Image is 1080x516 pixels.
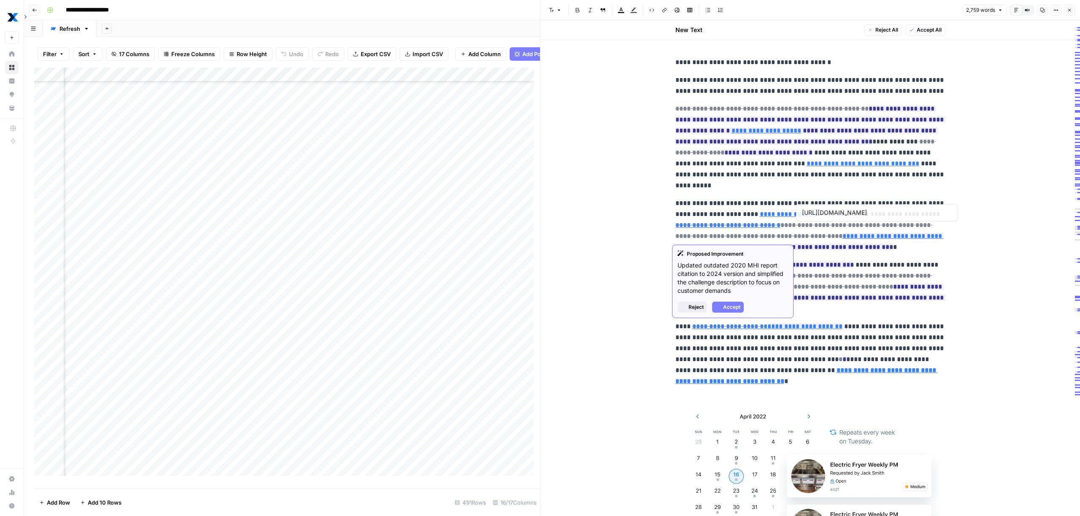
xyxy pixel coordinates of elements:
span: Undo [289,50,303,58]
div: Refresh [59,24,80,33]
a: Your Data [5,101,19,115]
span: Add 10 Rows [88,498,121,507]
span: Redo [325,50,339,58]
span: Sort [78,50,89,58]
a: Usage [5,486,19,499]
button: Add Row [34,496,75,509]
a: Home [5,47,19,61]
img: MaintainX Logo [5,10,20,25]
span: Row Height [237,50,267,58]
button: 17 Columns [106,47,155,61]
button: Undo [276,47,309,61]
button: Sort [73,47,103,61]
button: Workspace: MaintainX [5,7,19,28]
button: Import CSV [400,47,448,61]
button: Reject All [864,24,902,35]
span: Export CSV [361,50,391,58]
button: 2,759 words [962,5,1007,16]
button: Add Column [455,47,506,61]
button: Export CSV [348,47,396,61]
a: Settings [5,472,19,486]
button: Add Power Agent [510,47,573,61]
button: Freeze Columns [158,47,220,61]
span: Add Row [47,498,70,507]
button: Help + Support [5,499,19,513]
a: Browse [5,61,19,74]
span: Freeze Columns [171,50,215,58]
span: Filter [43,50,57,58]
a: Opportunities [5,88,19,101]
a: Refresh [43,20,97,37]
span: Reject All [875,26,898,34]
h2: New Text [675,26,702,34]
button: Accept All [905,24,945,35]
span: Add Column [468,50,501,58]
span: Add Power Agent [522,50,568,58]
span: 2,759 words [966,6,995,14]
button: Add 10 Rows [75,496,127,509]
a: Insights [5,74,19,88]
button: Filter [38,47,70,61]
div: 491 Rows [451,496,489,509]
button: Redo [312,47,344,61]
span: Accept All [917,26,942,34]
button: Row Height [224,47,273,61]
div: 16/17 Columns [489,496,540,509]
span: 17 Columns [119,50,149,58]
span: Import CSV [413,50,443,58]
